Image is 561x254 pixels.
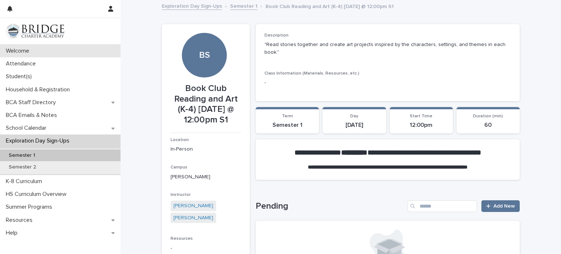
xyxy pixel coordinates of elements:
[3,125,52,132] p: School Calendar
[182,5,226,60] div: BS
[171,145,241,153] p: In-Person
[260,122,314,129] p: Semester 1
[3,60,42,67] p: Attendance
[3,152,41,159] p: Semester 1
[3,217,38,224] p: Resources
[171,165,187,170] span: Campus
[173,214,213,222] a: [PERSON_NAME]
[3,73,38,80] p: Student(s)
[473,114,503,118] span: Duration (min)
[3,99,62,106] p: BCA Staff Directory
[3,204,58,211] p: Summer Programs
[171,83,241,125] p: Book Club Reading and Art (K-4) [DATE] @ 12:00pm S1
[266,2,394,10] p: Book Club Reading and Art (K-4) [DATE] @ 12:00pm S1
[3,86,76,93] p: Household & Registration
[6,24,64,38] img: V1C1m3IdTEidaUdm9Hs0
[171,193,191,197] span: Instructor
[264,33,289,38] span: Description
[3,164,42,170] p: Semester 2
[461,122,515,129] p: 60
[173,202,213,210] a: [PERSON_NAME]
[3,178,48,185] p: K-8 Curriculum
[3,48,35,54] p: Welcome
[162,1,222,10] a: Exploration Day Sign-Ups
[264,41,511,56] p: "Read stories together and create art projects inspired by the characters, settings, and themes i...
[327,122,381,129] p: [DATE]
[493,204,515,209] span: Add New
[3,191,72,198] p: HS Curriculum Overview
[264,79,511,87] p: -
[171,236,193,241] span: Resources
[256,201,405,212] h1: Pending
[394,122,449,129] p: 12:00pm
[3,112,63,119] p: BCA Emails & Notes
[3,137,75,144] p: Exploration Day Sign-Ups
[3,230,23,236] p: Help
[350,114,358,118] span: Day
[481,200,520,212] a: Add New
[410,114,432,118] span: Start Time
[282,114,293,118] span: Term
[230,1,257,10] a: Semester 1
[171,244,241,252] p: -
[264,71,359,76] span: Class Information (Materials, Resources, etc.)
[171,138,189,142] span: Location
[171,173,241,181] p: [PERSON_NAME]
[408,200,477,212] input: Search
